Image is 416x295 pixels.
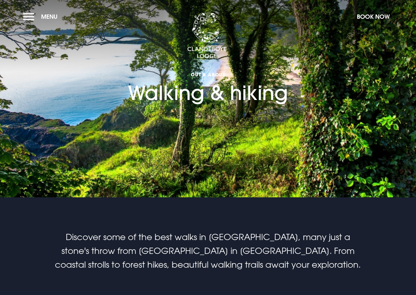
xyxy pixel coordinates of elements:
[23,10,61,24] button: Menu
[128,71,288,78] span: OUT & ABOUT
[128,35,288,105] h1: Walking & hiking
[41,13,58,20] span: Menu
[187,13,227,59] img: Clandeboye Lodge
[354,10,393,24] button: Book Now
[51,230,364,272] p: Discover some of the best walks in [GEOGRAPHIC_DATA], many just a stone's throw from [GEOGRAPHIC_...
